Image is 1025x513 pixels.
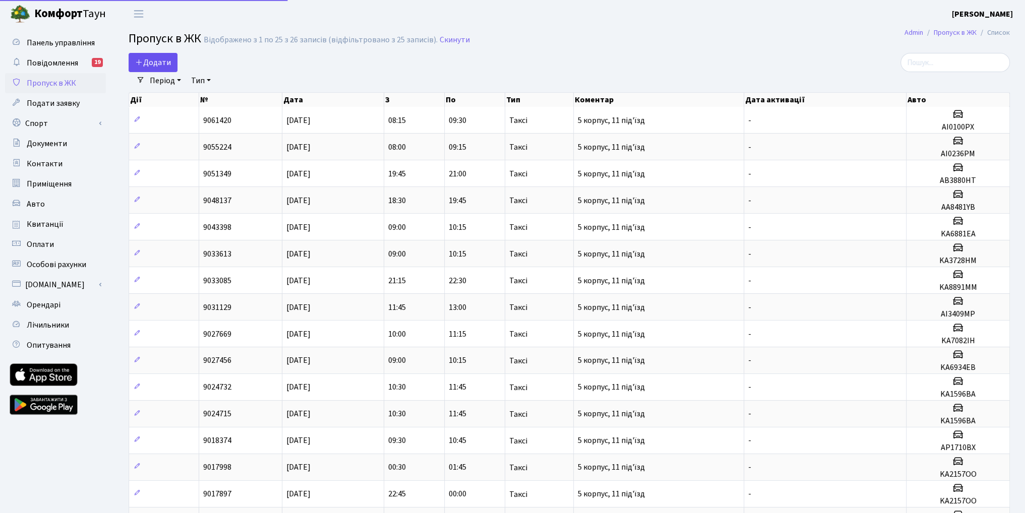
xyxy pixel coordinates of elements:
h5: KA7082IH [911,336,1005,346]
h5: AI0100PX [911,122,1005,132]
span: Документи [27,138,67,149]
a: [DOMAIN_NAME] [5,275,106,295]
span: 9027669 [203,329,231,340]
span: 19:45 [449,195,466,206]
span: Таксі [509,357,527,365]
span: 9033613 [203,248,231,260]
h5: AP1710BX [911,443,1005,453]
span: - [748,302,751,313]
span: 11:15 [449,329,466,340]
span: [DATE] [286,142,311,153]
a: Панель управління [5,33,106,53]
span: - [748,195,751,206]
span: [DATE] [286,302,311,313]
span: 5 корпус, 11 під'їзд [578,275,645,286]
span: 08:00 [388,142,406,153]
span: - [748,462,751,473]
span: 09:15 [449,142,466,153]
span: 9018374 [203,435,231,446]
a: Оплати [5,234,106,254]
span: 10:30 [388,382,406,393]
a: [PERSON_NAME] [952,8,1013,20]
span: 09:00 [388,355,406,366]
span: 10:15 [449,222,466,233]
span: 13:00 [449,302,466,313]
span: 10:45 [449,435,466,446]
a: Спорт [5,113,106,134]
th: З [384,93,445,107]
a: Подати заявку [5,93,106,113]
span: Додати [135,57,171,68]
a: Контакти [5,154,106,174]
a: Пропуск в ЖК [934,27,977,38]
span: - [748,489,751,500]
span: Таксі [509,197,527,205]
li: Список [977,27,1010,38]
span: 5 корпус, 11 під'їзд [578,302,645,313]
span: Таксі [509,464,527,472]
span: [DATE] [286,329,311,340]
span: Таксі [509,277,527,285]
span: Контакти [27,158,63,169]
a: Приміщення [5,174,106,194]
span: Пропуск в ЖК [27,78,76,89]
span: Таксі [509,223,527,231]
a: Авто [5,194,106,214]
h5: KA6881EA [911,229,1005,239]
span: - [748,168,751,179]
span: 22:30 [449,275,466,286]
th: Дії [129,93,199,107]
span: - [748,222,751,233]
span: [DATE] [286,489,311,500]
span: - [748,409,751,420]
span: 00:30 [388,462,406,473]
span: 10:15 [449,248,466,260]
span: 9031129 [203,302,231,313]
span: [DATE] [286,462,311,473]
b: Комфорт [34,6,83,22]
h5: KA8891MM [911,283,1005,292]
h5: KA1596BA [911,390,1005,399]
span: 5 корпус, 11 під'їзд [578,168,645,179]
span: [DATE] [286,195,311,206]
a: Пропуск в ЖК [5,73,106,93]
span: [DATE] [286,409,311,420]
span: - [748,329,751,340]
span: Таксі [509,143,527,151]
span: 11:45 [449,409,466,420]
a: Квитанції [5,214,106,234]
span: Подати заявку [27,98,80,109]
span: Пропуск в ЖК [129,30,201,47]
span: [DATE] [286,248,311,260]
span: 09:00 [388,248,406,260]
span: Повідомлення [27,57,78,69]
span: Панель управління [27,37,95,48]
span: 9048137 [203,195,231,206]
span: 5 корпус, 11 під'їзд [578,489,645,500]
div: 19 [92,58,103,67]
span: Таун [34,6,106,23]
a: Повідомлення19 [5,53,106,73]
th: Коментар [574,93,744,107]
a: Лічильники [5,315,106,335]
th: По [445,93,505,107]
span: 10:30 [388,409,406,420]
span: 11:45 [388,302,406,313]
h5: AA8481YB [911,203,1005,212]
span: 11:45 [449,382,466,393]
span: 5 корпус, 11 під'їзд [578,115,645,126]
span: [DATE] [286,115,311,126]
span: 5 корпус, 11 під'їзд [578,195,645,206]
span: 9033085 [203,275,231,286]
img: logo.png [10,4,30,24]
span: Особові рахунки [27,259,86,270]
span: [DATE] [286,382,311,393]
a: Скинути [440,35,470,45]
h5: KA1596BA [911,416,1005,426]
span: Лічильники [27,319,69,331]
span: - [748,142,751,153]
span: - [748,115,751,126]
span: 19:45 [388,168,406,179]
span: Опитування [27,340,71,351]
a: Тип [187,72,215,89]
